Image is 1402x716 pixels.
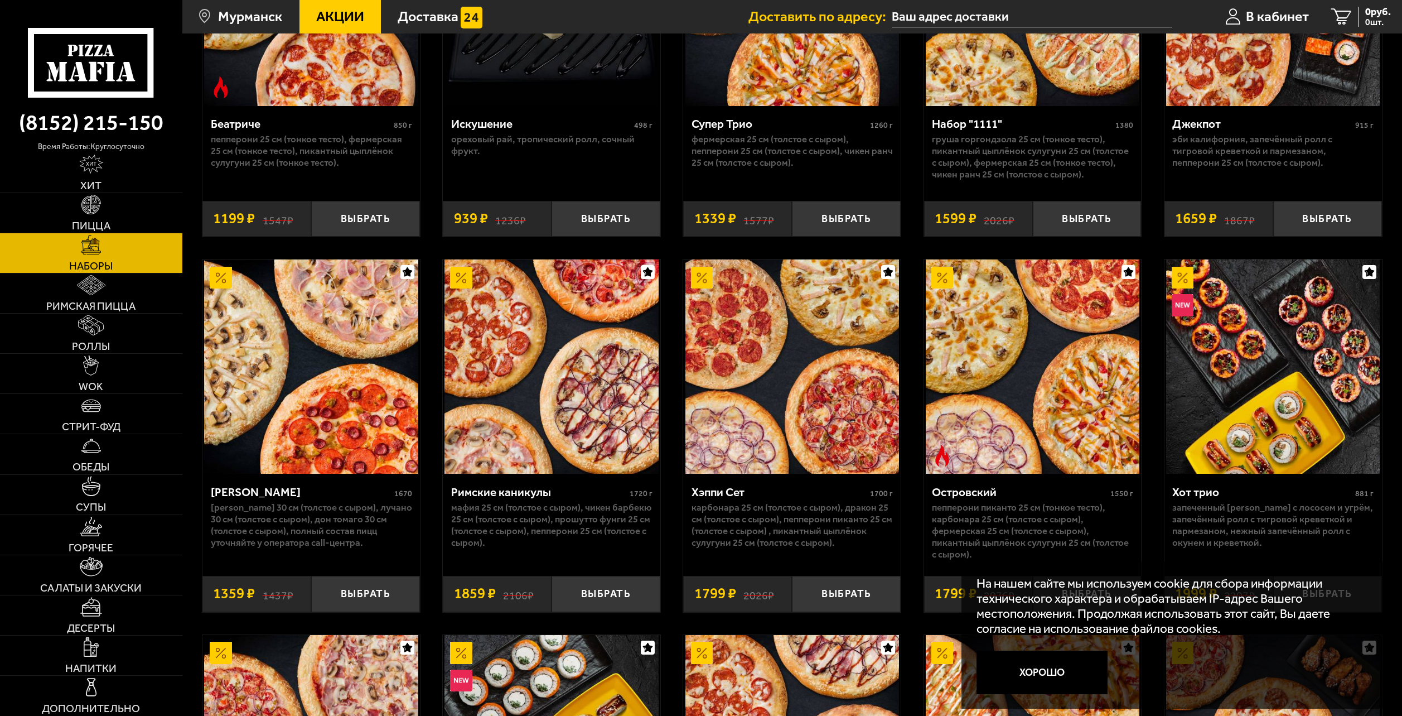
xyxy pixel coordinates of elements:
div: [PERSON_NAME] [211,485,391,499]
span: 939 ₽ [454,212,488,226]
div: Беатриче [211,117,391,131]
span: Наборы [69,261,113,271]
p: Пепперони 25 см (тонкое тесто), Фермерская 25 см (тонкое тесто), Пикантный цыплёнок сулугуни 25 с... [211,133,412,169]
div: Джекпот [1172,117,1352,131]
img: Острое блюдо [931,445,953,467]
span: Супы [76,502,106,512]
div: Набор "1111" [932,117,1113,131]
span: Дополнительно [42,703,140,714]
span: Роллы [72,341,110,352]
span: 1260 г [870,121,893,130]
button: Выбрать [792,576,901,612]
span: 1339 ₽ [694,212,736,226]
p: Груша горгондзола 25 см (тонкое тесто), Пикантный цыплёнок сулугуни 25 см (толстое с сыром), Ферм... [932,133,1133,180]
input: Ваш адрес доставки [892,7,1172,27]
span: Пицца [72,220,110,231]
s: 2026 ₽ [984,212,1014,226]
span: Обеды [72,462,109,472]
img: 15daf4d41897b9f0e9f617042186c801.svg [461,7,482,28]
button: Выбрать [552,576,660,612]
span: 0 шт. [1365,18,1391,27]
a: АкционныйНовинкаХот трио [1164,260,1382,474]
span: 1659 ₽ [1175,212,1217,226]
div: Хот трио [1172,485,1352,499]
img: Хет Трик [204,260,418,474]
img: Акционный [210,267,231,289]
span: Доставить по адресу: [748,9,892,23]
span: 1199 ₽ [213,212,255,226]
img: Акционный [931,267,953,289]
p: Эби Калифорния, Запечённый ролл с тигровой креветкой и пармезаном, Пепперони 25 см (толстое с сыр... [1172,133,1374,169]
p: Пепперони Пиканто 25 см (тонкое тесто), Карбонара 25 см (толстое с сыром), Фермерская 25 см (толс... [932,502,1133,560]
img: Хот трио [1166,260,1380,474]
p: Запеченный [PERSON_NAME] с лососем и угрём, Запечённый ролл с тигровой креветкой и пармезаном, Не... [1172,502,1374,549]
img: Римские каникулы [444,260,659,474]
span: Римская пицца [46,301,136,311]
span: 1670 [394,489,412,498]
img: Островский [926,260,1140,474]
span: 498 г [634,121,652,130]
p: [PERSON_NAME] 30 см (толстое с сыром), Лучано 30 см (толстое с сыром), Дон Томаго 30 см (толстое ... [211,502,412,549]
span: WOK [79,381,103,392]
img: Акционный [450,642,472,664]
p: Мафия 25 см (толстое с сыром), Чикен Барбекю 25 см (толстое с сыром), Прошутто Фунги 25 см (толст... [451,502,652,549]
span: 1380 [1115,121,1133,130]
button: Хорошо [976,651,1108,695]
div: Искушение [451,117,631,131]
div: Островский [932,485,1108,499]
span: 1720 г [630,489,652,498]
button: Выбрать [1273,201,1382,237]
s: 2026 ₽ [743,587,774,601]
span: Хит [80,180,101,191]
span: 1359 ₽ [213,587,255,601]
span: 1700 г [870,489,893,498]
span: Десерты [67,623,115,633]
span: Стрит-фуд [62,421,120,432]
img: Новинка [1172,294,1193,316]
span: 850 г [394,121,412,130]
img: Акционный [1172,267,1193,289]
img: Акционный [931,642,953,664]
img: Акционный [450,267,472,289]
img: Хэппи Сет [685,260,900,474]
p: Фермерская 25 см (толстое с сыром), Пепперони 25 см (толстое с сыром), Чикен Ранч 25 см (толстое ... [692,133,893,169]
span: 1550 г [1110,489,1133,498]
p: На нашем сайте мы используем cookie для сбора информации технического характера и обрабатываем IP... [976,576,1361,637]
span: Доставка [398,9,458,23]
span: Мурманск [218,9,282,23]
div: Римские каникулы [451,485,627,499]
img: Акционный [691,642,713,664]
span: Акции [316,9,364,23]
span: 0 руб. [1365,7,1391,17]
a: АкционныйХет Трик [202,260,420,474]
img: Акционный [691,267,713,289]
span: Напитки [65,663,117,674]
s: 1867 ₽ [1224,212,1255,226]
div: Супер Трио [692,117,867,131]
span: 1799 ₽ [694,587,736,601]
button: Выбрать [311,576,420,612]
a: АкционныйРимские каникулы [443,260,660,474]
button: Выбрать [792,201,901,237]
span: 1859 ₽ [454,587,496,601]
a: АкционныйОстрое блюдоОстровский [924,260,1142,474]
span: Горячее [69,542,113,553]
s: 1236 ₽ [495,212,526,226]
button: Выбрать [552,201,660,237]
s: 1547 ₽ [263,212,293,226]
span: 1599 ₽ [935,212,976,226]
span: Салаты и закуски [40,583,142,593]
div: Хэппи Сет [692,485,867,499]
p: Карбонара 25 см (толстое с сыром), Дракон 25 см (толстое с сыром), Пепперони Пиканто 25 см (толст... [692,502,893,549]
button: Выбрать [311,201,420,237]
s: 2106 ₽ [503,587,534,601]
button: Выбрать [1033,201,1142,237]
span: 881 г [1355,489,1374,498]
span: В кабинет [1246,9,1309,23]
img: Акционный [210,642,231,664]
a: АкционныйХэппи Сет [683,260,901,474]
s: 1437 ₽ [263,587,293,601]
span: 1799 ₽ [935,587,976,601]
span: 915 г [1355,121,1374,130]
p: Ореховый рай, Тропический ролл, Сочный фрукт. [451,133,652,157]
